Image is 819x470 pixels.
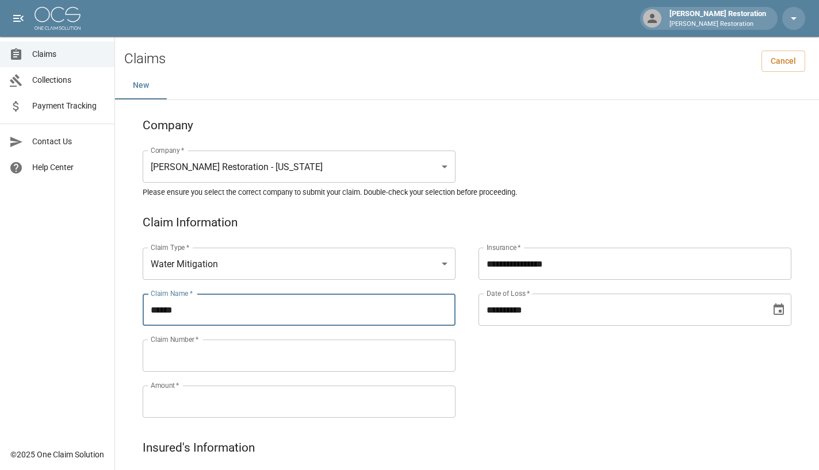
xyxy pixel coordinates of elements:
[665,8,771,29] div: [PERSON_NAME] Restoration
[143,151,456,183] div: [PERSON_NAME] Restoration - [US_STATE]
[32,100,105,112] span: Payment Tracking
[32,161,105,174] span: Help Center
[32,48,105,60] span: Claims
[767,298,790,321] button: Choose date, selected date is Sep 8, 2025
[115,72,819,99] div: dynamic tabs
[487,242,521,252] label: Insurance
[669,20,766,29] p: [PERSON_NAME] Restoration
[7,7,30,30] button: open drawer
[35,7,81,30] img: ocs-logo-white-transparent.png
[151,334,198,344] label: Claim Number
[151,288,193,298] label: Claim Name
[32,136,105,148] span: Contact Us
[115,72,167,99] button: New
[32,74,105,86] span: Collections
[151,145,185,155] label: Company
[143,248,456,280] div: Water Mitigation
[151,242,189,252] label: Claim Type
[761,51,805,72] a: Cancel
[10,449,104,460] div: © 2025 One Claim Solution
[487,288,530,298] label: Date of Loss
[143,187,791,197] h5: Please ensure you select the correct company to submit your claim. Double-check your selection be...
[151,380,179,390] label: Amount
[124,51,166,67] h2: Claims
